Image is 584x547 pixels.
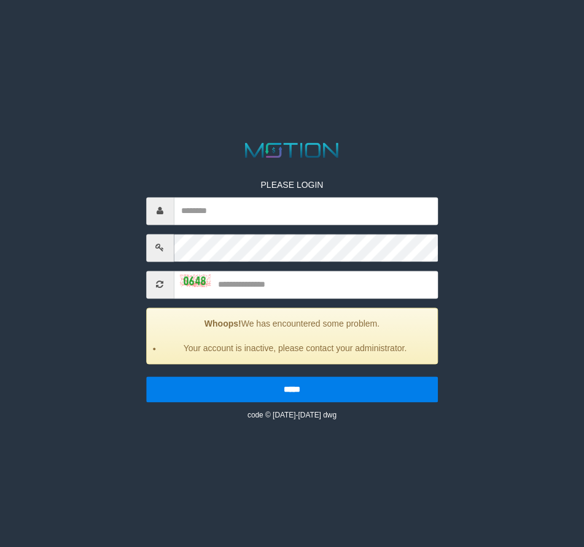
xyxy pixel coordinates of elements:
[146,179,438,191] p: PLEASE LOGIN
[180,274,211,287] img: captcha
[204,319,241,328] strong: Whoops!
[162,342,429,354] li: Your account is inactive, please contact your administrator.
[146,308,438,364] div: We has encountered some problem.
[241,140,343,160] img: MOTION_logo.png
[247,411,337,419] small: code © [DATE]-[DATE] dwg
